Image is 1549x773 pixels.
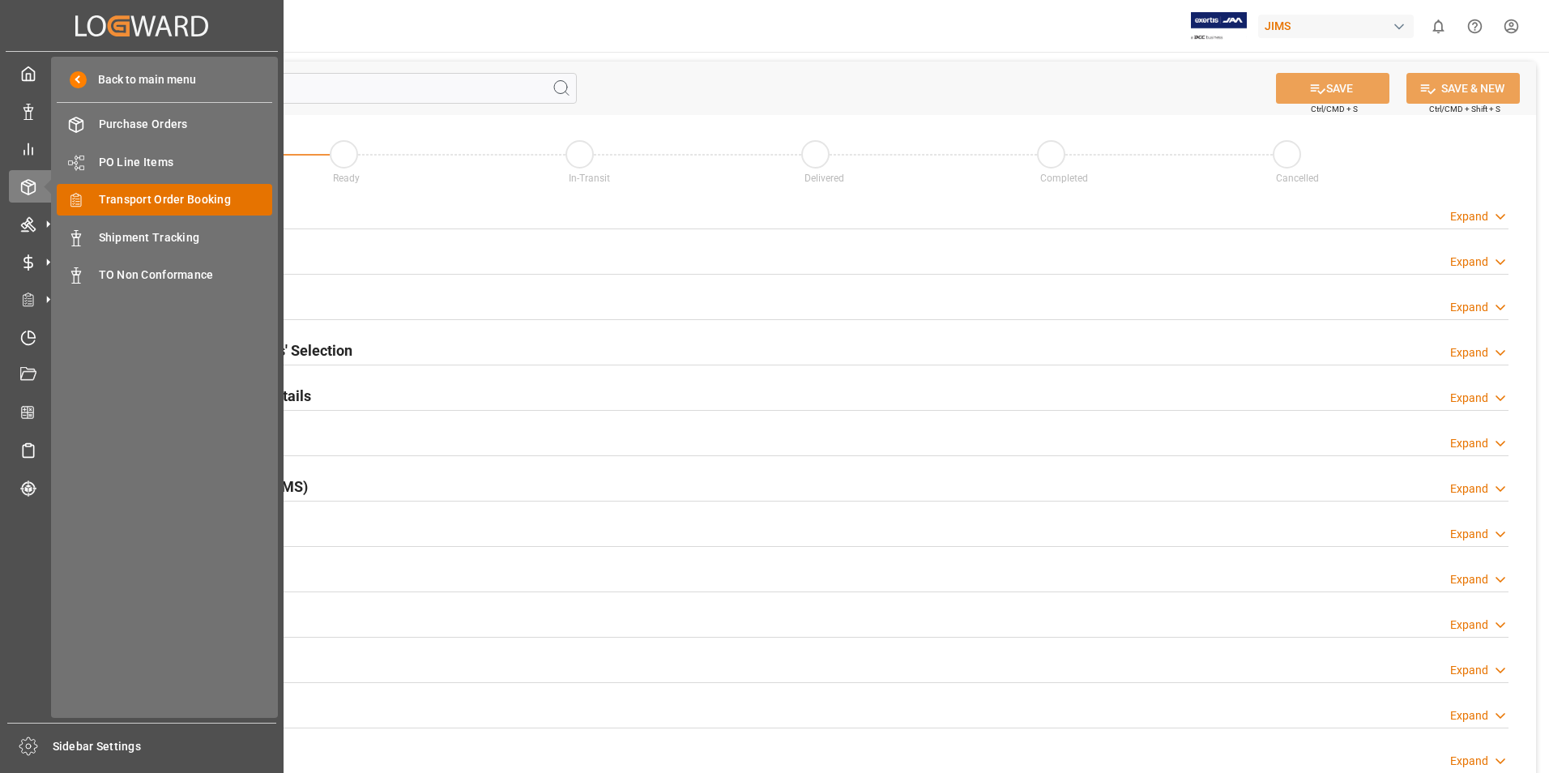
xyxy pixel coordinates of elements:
[87,71,196,88] span: Back to main menu
[1457,8,1493,45] button: Help Center
[57,259,272,291] a: TO Non Conformance
[1258,11,1420,41] button: JIMS
[57,146,272,177] a: PO Line Items
[75,73,577,104] input: Search Fields
[1450,662,1488,679] div: Expand
[1450,480,1488,498] div: Expand
[1450,753,1488,770] div: Expand
[99,267,273,284] span: TO Non Conformance
[1420,8,1457,45] button: show 0 new notifications
[9,359,275,391] a: Document Management
[569,173,610,184] span: In-Transit
[57,109,272,140] a: Purchase Orders
[1450,299,1488,316] div: Expand
[1450,435,1488,452] div: Expand
[99,229,273,246] span: Shipment Tracking
[1450,344,1488,361] div: Expand
[1258,15,1414,38] div: JIMS
[9,396,275,428] a: CO2 Calculator
[1040,173,1088,184] span: Completed
[1450,526,1488,543] div: Expand
[1276,173,1319,184] span: Cancelled
[9,434,275,466] a: Sailing Schedules
[1429,103,1500,115] span: Ctrl/CMD + Shift + S
[99,191,273,208] span: Transport Order Booking
[1450,707,1488,724] div: Expand
[1311,103,1358,115] span: Ctrl/CMD + S
[99,116,273,133] span: Purchase Orders
[804,173,844,184] span: Delivered
[1450,390,1488,407] div: Expand
[1406,73,1520,104] button: SAVE & NEW
[9,472,275,503] a: Tracking Shipment
[9,95,275,126] a: Data Management
[9,58,275,89] a: My Cockpit
[1450,254,1488,271] div: Expand
[9,133,275,164] a: My Reports
[53,738,277,755] span: Sidebar Settings
[1450,208,1488,225] div: Expand
[9,321,275,352] a: Timeslot Management V2
[333,173,360,184] span: Ready
[99,154,273,171] span: PO Line Items
[1191,12,1247,41] img: Exertis%20JAM%20-%20Email%20Logo.jpg_1722504956.jpg
[1450,617,1488,634] div: Expand
[57,184,272,216] a: Transport Order Booking
[57,221,272,253] a: Shipment Tracking
[1450,571,1488,588] div: Expand
[1276,73,1389,104] button: SAVE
